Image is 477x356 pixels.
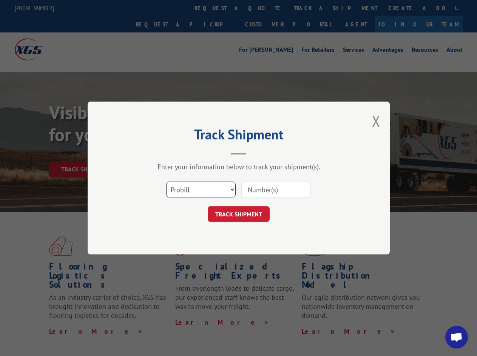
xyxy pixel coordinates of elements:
button: Close modal [372,111,380,131]
input: Number(s) [241,182,311,197]
button: TRACK SHIPMENT [208,206,270,222]
div: Enter your information below to track your shipment(s). [125,162,352,171]
div: Open chat [445,326,468,348]
h2: Track Shipment [125,129,352,143]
